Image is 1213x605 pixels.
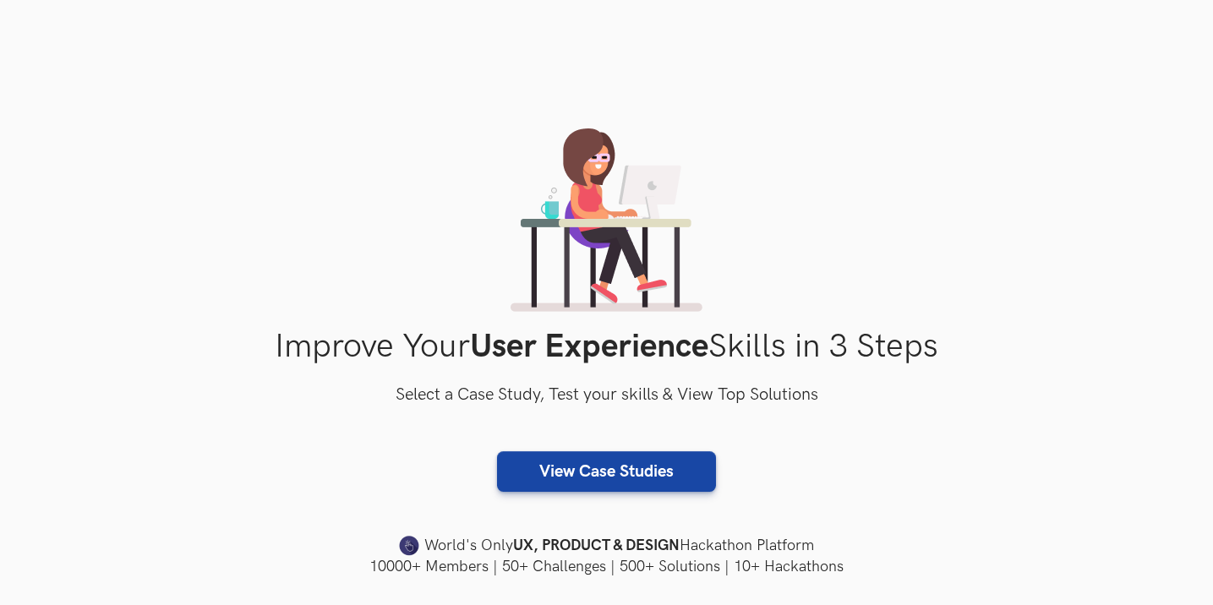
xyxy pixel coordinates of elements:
[66,556,1148,577] h4: 10000+ Members | 50+ Challenges | 500+ Solutions | 10+ Hackathons
[66,327,1148,367] h1: Improve Your Skills in 3 Steps
[66,382,1148,409] h3: Select a Case Study, Test your skills & View Top Solutions
[470,327,708,367] strong: User Experience
[66,534,1148,558] h4: World's Only Hackathon Platform
[513,534,680,558] strong: UX, PRODUCT & DESIGN
[399,535,419,557] img: uxhack-favicon-image.png
[497,451,716,492] a: View Case Studies
[511,128,702,312] img: lady working on laptop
